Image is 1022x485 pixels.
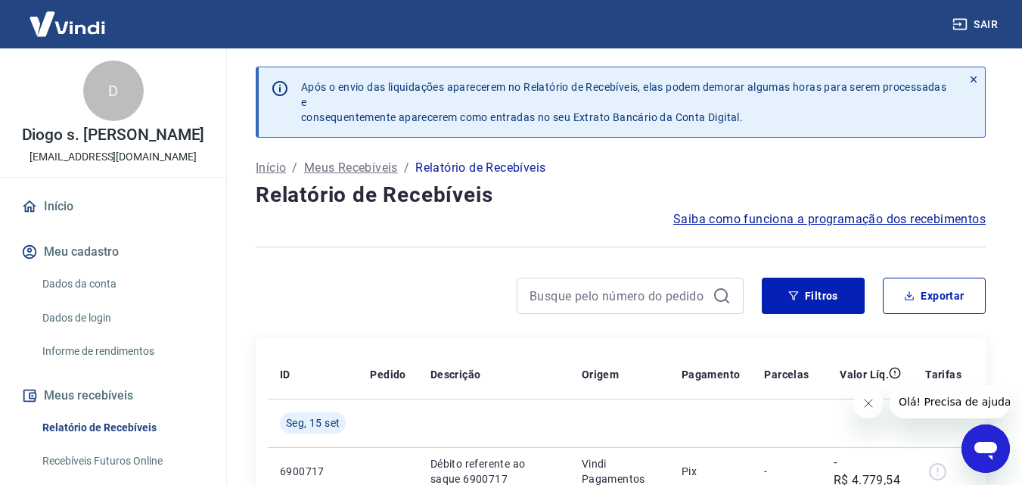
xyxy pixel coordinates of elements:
button: Meus recebíveis [18,379,208,412]
input: Busque pelo número do pedido [530,284,707,307]
div: D [83,61,144,121]
p: / [404,159,409,177]
a: Início [256,159,286,177]
p: ID [280,367,290,382]
p: Origem [582,367,619,382]
p: - [764,464,809,479]
img: Vindi [18,1,116,47]
p: Pedido [370,367,405,382]
p: Tarifas [925,367,961,382]
button: Filtros [762,278,865,314]
p: Após o envio das liquidações aparecerem no Relatório de Recebíveis, elas podem demorar algumas ho... [301,79,950,125]
iframe: Botão para abrir a janela de mensagens [961,424,1010,473]
p: [EMAIL_ADDRESS][DOMAIN_NAME] [30,149,197,165]
a: Dados da conta [36,269,208,300]
a: Informe de rendimentos [36,336,208,367]
button: Sair [949,11,1004,39]
p: Descrição [430,367,481,382]
p: / [292,159,297,177]
p: 6900717 [280,464,346,479]
span: Seg, 15 set [286,415,340,431]
button: Meu cadastro [18,235,208,269]
a: Saiba como funciona a programação dos recebimentos [673,210,986,229]
p: Diogo s. [PERSON_NAME] [22,127,205,143]
a: Meus Recebíveis [304,159,398,177]
iframe: Mensagem da empresa [890,385,1010,418]
a: Dados de login [36,303,208,334]
button: Exportar [883,278,986,314]
p: Pagamento [682,367,741,382]
iframe: Fechar mensagem [853,388,884,418]
a: Início [18,190,208,223]
p: Relatório de Recebíveis [415,159,545,177]
h4: Relatório de Recebíveis [256,180,986,210]
a: Relatório de Recebíveis [36,412,208,443]
span: Olá! Precisa de ajuda? [9,11,127,23]
a: Recebíveis Futuros Online [36,446,208,477]
p: Pix [682,464,741,479]
p: Parcelas [764,367,809,382]
p: Valor Líq. [840,367,889,382]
